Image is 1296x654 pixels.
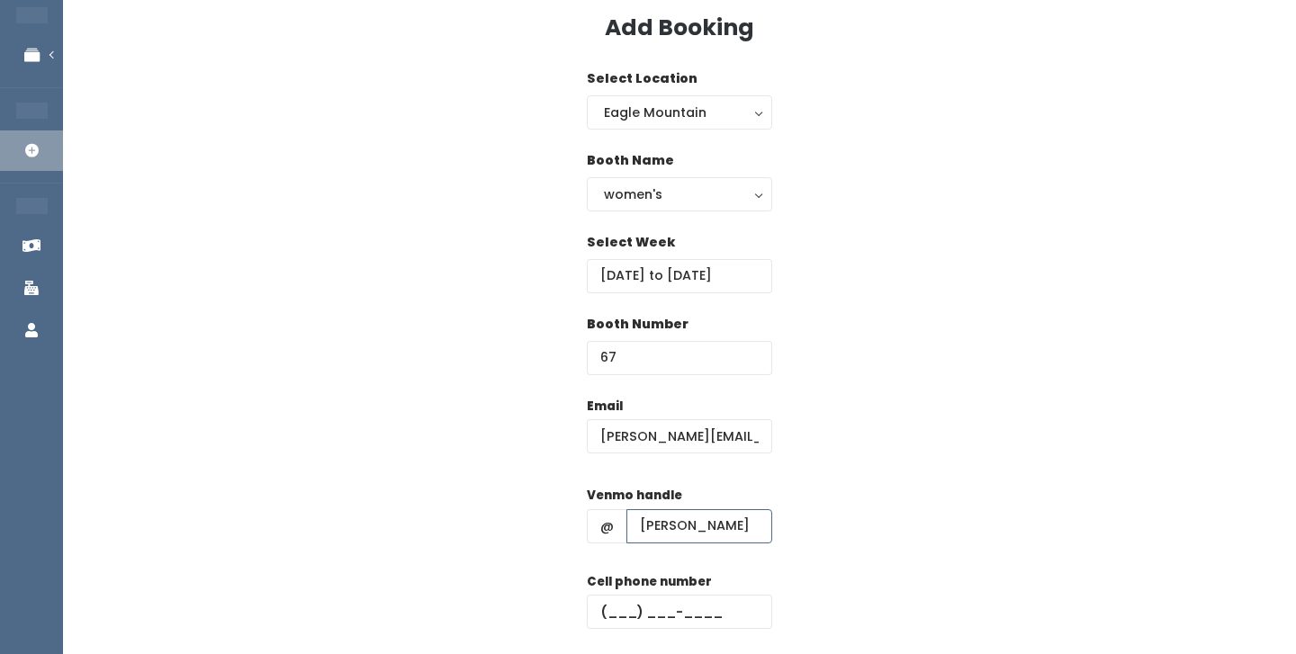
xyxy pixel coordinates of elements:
input: (___) ___-____ [587,595,772,629]
div: women's [604,184,755,204]
div: Eagle Mountain [604,103,755,122]
h3: Add Booking [605,15,754,40]
button: women's [587,177,772,211]
button: Eagle Mountain [587,95,772,130]
span: @ [587,509,627,543]
label: Booth Number [587,315,688,334]
input: Booth Number [587,341,772,375]
label: Select Location [587,69,697,88]
label: Booth Name [587,151,674,170]
label: Email [587,398,623,416]
label: Venmo handle [587,487,682,505]
input: @ . [587,419,772,453]
label: Select Week [587,233,675,252]
label: Cell phone number [587,573,712,591]
input: Select week [587,259,772,293]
